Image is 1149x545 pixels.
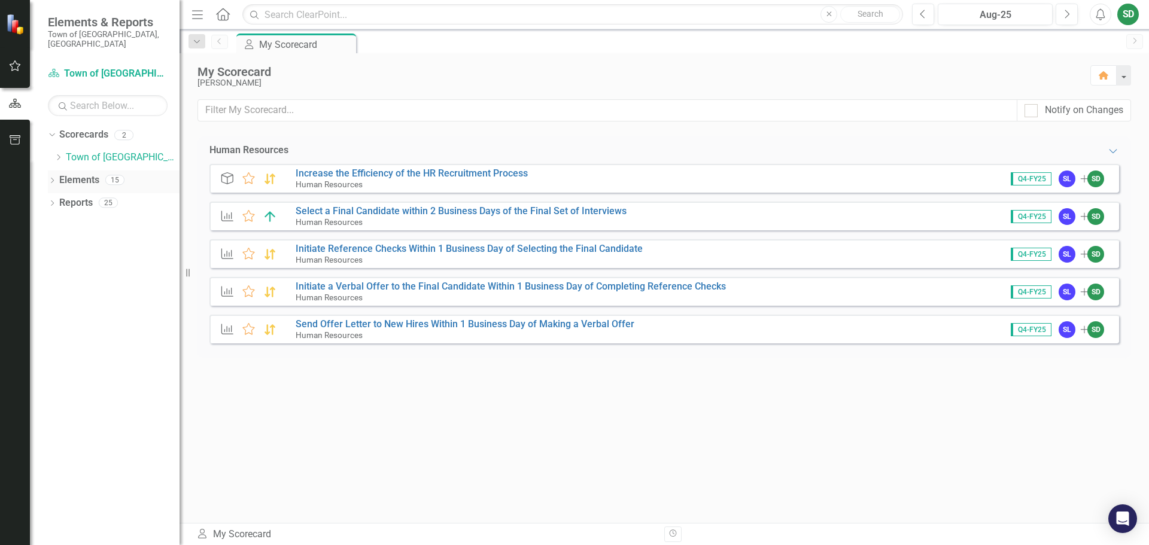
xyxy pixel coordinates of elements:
[48,29,168,49] small: Town of [GEOGRAPHIC_DATA], [GEOGRAPHIC_DATA]
[262,322,278,337] img: Caution
[262,172,278,186] img: Caution
[1045,103,1123,117] div: Notify on Changes
[66,151,180,165] a: Town of [GEOGRAPHIC_DATA]
[1117,4,1139,25] button: SD
[259,37,353,52] div: My Scorecard
[296,243,643,254] a: Initiate Reference Checks Within 1 Business Day of Selecting the Final Candidate
[197,78,1078,87] div: [PERSON_NAME]
[296,255,363,264] small: Human Resources
[1087,246,1104,263] div: SD
[59,196,93,210] a: Reports
[209,144,288,157] div: Human Resources
[942,8,1048,22] div: Aug-25
[296,205,627,217] a: Select a Final Candidate within 2 Business Days of the Final Set of Interviews
[1087,208,1104,225] div: SD
[48,15,168,29] span: Elements & Reports
[296,168,528,179] a: Increase the Efficiency of the HR Recruitment Process
[1059,284,1075,300] div: SL
[296,281,726,292] a: Initiate a Verbal Offer to the Final Candidate Within 1 Business Day of Completing Reference Checks
[1087,321,1104,338] div: SD
[296,293,363,302] small: Human Resources
[1087,284,1104,300] div: SD
[840,6,900,23] button: Search
[1011,210,1051,223] span: Q4-FY25
[262,247,278,261] img: Caution
[197,65,1078,78] div: My Scorecard
[858,9,883,19] span: Search
[1059,321,1075,338] div: SL
[296,217,363,227] small: Human Resources
[59,173,99,187] a: Elements
[1108,504,1137,533] div: Open Intercom Messenger
[1011,323,1051,336] span: Q4-FY25
[296,318,634,330] a: Send Offer Letter to New Hires Within 1 Business Day of Making a Verbal Offer
[105,175,124,185] div: 15
[1059,246,1075,263] div: SL
[1011,248,1051,261] span: Q4-FY25
[262,285,278,299] img: Caution
[59,128,108,142] a: Scorecards
[197,99,1017,121] input: Filter My Scorecard...
[1087,170,1104,187] div: SD
[296,330,363,340] small: Human Resources
[48,67,168,81] a: Town of [GEOGRAPHIC_DATA]
[114,130,133,140] div: 2
[1059,170,1075,187] div: SL
[1011,172,1051,185] span: Q4-FY25
[1011,285,1051,299] span: Q4-FY25
[6,13,27,34] img: ClearPoint Strategy
[48,95,168,116] input: Search Below...
[938,4,1053,25] button: Aug-25
[296,179,363,189] small: Human Resources
[1059,208,1075,225] div: SL
[242,4,903,25] input: Search ClearPoint...
[99,198,118,208] div: 25
[262,209,278,224] img: On Target
[196,528,655,541] div: My Scorecard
